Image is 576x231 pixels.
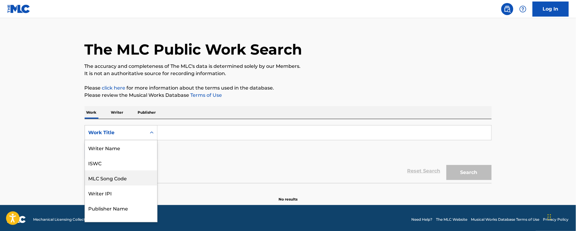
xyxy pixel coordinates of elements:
[85,106,98,119] p: Work
[136,106,158,119] p: Publisher
[85,92,492,99] p: Please review the Musical Works Database
[279,189,297,202] p: No results
[85,84,492,92] p: Please for more information about the terms used in the database.
[471,217,540,222] a: Musical Works Database Terms of Use
[501,3,513,15] a: Public Search
[85,140,157,155] div: Writer Name
[89,129,143,136] div: Work Title
[85,216,157,231] div: Publisher IPI
[85,40,302,59] h1: The MLC Public Work Search
[519,5,527,13] img: help
[85,125,492,183] form: Search Form
[85,70,492,77] p: It is not an authoritative source for recording information.
[85,155,157,170] div: ISWC
[412,217,433,222] a: Need Help?
[533,2,569,17] a: Log In
[85,170,157,185] div: MLC Song Code
[85,201,157,216] div: Publisher Name
[33,217,103,222] span: Mechanical Licensing Collective © 2025
[543,217,569,222] a: Privacy Policy
[85,63,492,70] p: The accuracy and completeness of The MLC's data is determined solely by our Members.
[85,185,157,201] div: Writer IPI
[504,5,511,13] img: search
[517,3,529,15] div: Help
[436,217,468,222] a: The MLC Website
[189,92,222,98] a: Terms of Use
[102,85,126,91] a: click here
[7,5,30,13] img: MLC Logo
[548,208,551,226] div: Drag
[546,202,576,231] iframe: Chat Widget
[109,106,125,119] p: Writer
